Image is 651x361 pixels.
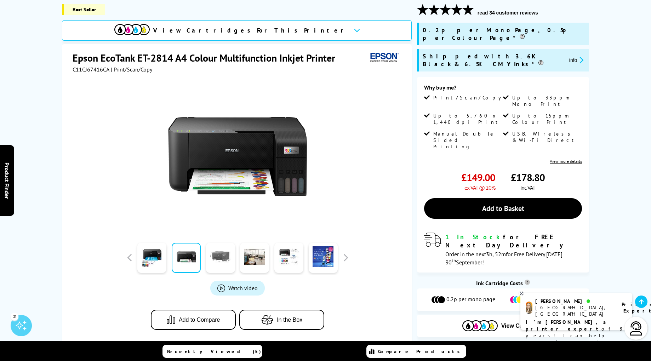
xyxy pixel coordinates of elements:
[277,317,302,323] span: In the Box
[501,323,544,329] span: View Cartridges
[486,251,506,258] span: 3h, 52m
[210,281,265,296] a: Product_All_Videos
[433,94,506,101] span: Print/Scan/Copy
[73,66,109,73] span: C11CJ67416CA
[464,184,495,191] span: ex VAT @ 20%
[162,345,262,358] a: Recently Viewed (5)
[535,298,613,304] div: [PERSON_NAME]
[151,310,236,330] button: Add to Compare
[520,184,535,191] span: inc VAT
[62,4,105,15] span: Best Seller
[525,280,530,285] sup: Cost per page
[168,87,307,226] img: Epson EcoTank ET-2814 Thumbnail
[475,10,540,16] button: read 34 customer reviews
[512,131,581,143] span: USB, Wireless & Wi-Fi Direct
[461,171,495,184] span: £149.00
[445,251,563,266] span: Order in the next for Free Delivery [DATE] 30 September!
[424,233,582,265] div: modal_delivery
[433,131,502,150] span: Manual Double Sided Printing
[366,345,466,358] a: Compare Products
[367,51,400,64] img: Epson
[512,94,581,107] span: Up to 33ppm Mono Print
[424,198,582,219] a: Add to Basket
[153,27,348,34] span: View Cartridges For This Printer
[11,313,18,320] div: 2
[378,348,464,355] span: Compare Products
[629,321,643,336] img: user-headset-light.svg
[535,304,613,317] div: [GEOGRAPHIC_DATA], [GEOGRAPHIC_DATA]
[550,159,582,164] a: View more details
[433,113,502,125] span: Up to 5,760 x 1,440 dpi Print
[445,233,582,249] div: for FREE Next Day Delivery
[512,113,581,125] span: Up to 15ppm Colour Print
[424,84,582,94] div: Why buy me?
[4,162,11,199] span: Product Finder
[423,26,586,42] span: 0.2p per Mono Page, 0.5p per Colour Page*
[73,51,342,64] h1: Epson EcoTank ET-2814 A4 Colour Multifunction Inkjet Printer
[228,285,258,292] span: Watch video
[239,310,324,330] button: In the Box
[526,319,627,353] p: of 8 years! I can help you choose the right product
[111,66,152,73] span: | Print/Scan/Copy
[526,302,532,314] img: amy-livechat.png
[567,56,586,64] button: promo-description
[179,317,220,323] span: Add to Compare
[511,171,545,184] span: £178.80
[452,257,456,264] sup: th
[167,348,261,355] span: Recently Viewed (5)
[462,320,498,331] img: Cartridges
[446,296,495,304] span: 0.2p per mono page
[445,233,503,241] span: 1 In Stock
[423,52,564,68] span: Shipped with 3.6K Black & 6.5K CMY Inks*
[417,280,589,287] div: Ink Cartridge Costs
[114,24,150,35] img: View Cartridges
[526,319,608,332] b: I'm [PERSON_NAME], a printer expert
[422,320,584,332] button: View Cartridges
